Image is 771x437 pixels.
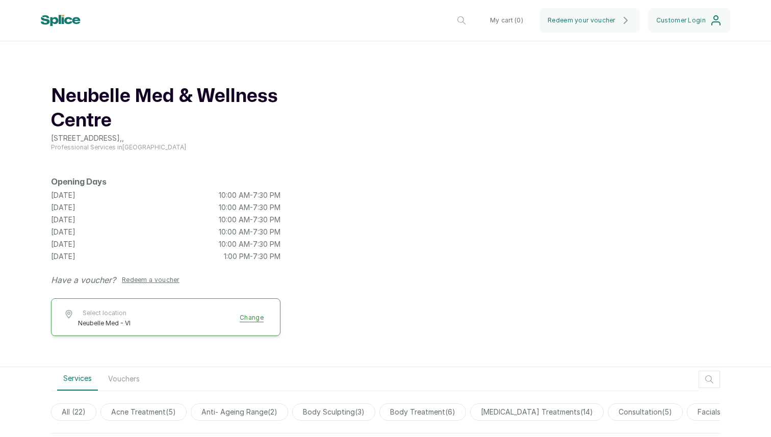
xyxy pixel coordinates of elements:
p: 10:00 AM - 7:30 PM [219,190,280,200]
span: consultation(5) [608,403,683,421]
p: [STREET_ADDRESS] , , [51,133,280,143]
p: 10:00 AM - 7:30 PM [219,215,280,225]
p: [DATE] [51,227,75,237]
span: All (22) [51,403,96,421]
p: 10:00 AM - 7:30 PM [219,202,280,213]
span: acne treatment(5) [100,403,187,421]
span: facials(14) [687,403,744,421]
p: [DATE] [51,190,75,200]
button: Select locationNeubelle Med - VIChange [64,309,268,327]
span: Redeem your voucher [548,16,615,24]
p: [DATE] [51,251,75,262]
p: [DATE] [51,202,75,213]
p: 10:00 AM - 7:30 PM [219,239,280,249]
p: Professional Services in [GEOGRAPHIC_DATA] [51,143,280,151]
h1: Neubelle Med & Wellness Centre [51,84,280,133]
button: Redeem your voucher [539,8,640,33]
span: body treatment(6) [379,403,466,421]
span: Select location [78,309,131,317]
button: Redeem a voucher [118,274,184,286]
span: anti- ageing range(2) [191,403,288,421]
span: body sculpting(3) [292,403,375,421]
span: Neubelle Med - VI [78,319,131,327]
span: Customer Login [656,16,706,24]
button: Vouchers [102,367,146,391]
p: 10:00 AM - 7:30 PM [219,227,280,237]
p: 1:00 PM - 7:30 PM [224,251,280,262]
h2: Opening Days [51,176,280,188]
button: Customer Login [648,8,730,33]
p: [DATE] [51,239,75,249]
button: My cart (0) [482,8,531,33]
p: [DATE] [51,215,75,225]
p: Have a voucher? [51,274,116,286]
span: [MEDICAL_DATA] treatments(14) [470,403,604,421]
button: Services [57,367,98,391]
